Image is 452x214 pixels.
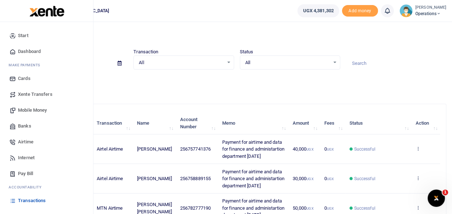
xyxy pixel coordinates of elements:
th: Amount: activate to sort column ascending [288,112,320,134]
span: [PERSON_NAME] [137,146,172,152]
span: 0 [324,176,333,181]
a: Add money [342,8,378,13]
li: Wallet ballance [295,4,342,17]
span: Payment for airtime and data for finance and administartion department [DATE] [222,169,284,188]
span: Xente Transfers [18,91,52,98]
a: Airtime [6,134,87,150]
label: Transaction [133,48,158,55]
a: Start [6,28,87,44]
span: All [245,59,330,66]
a: Dashboard [6,44,87,59]
span: 50,000 [293,205,314,211]
span: 40,000 [293,146,314,152]
a: Transactions [6,193,87,209]
small: UGX [306,206,313,210]
a: UGX 4,381,302 [297,4,339,17]
span: [PERSON_NAME] [137,176,172,181]
small: UGX [327,147,334,151]
span: ake Payments [12,62,40,68]
li: Ac [6,182,87,193]
span: 0 [324,205,333,211]
small: UGX [306,147,313,151]
span: Successful [354,205,375,211]
small: UGX [327,177,334,181]
img: profile-user [400,4,412,17]
a: profile-user [PERSON_NAME] Operations [400,4,446,17]
a: Cards [6,71,87,86]
p: Download [27,78,446,86]
span: Successful [354,175,375,182]
span: 30,000 [293,176,314,181]
th: Account Number: activate to sort column ascending [176,112,218,134]
span: Mobile Money [18,107,47,114]
small: UGX [306,177,313,181]
th: Name: activate to sort column ascending [133,112,176,134]
th: Action: activate to sort column ascending [411,112,440,134]
th: Status: activate to sort column ascending [345,112,411,134]
span: Pay Bill [18,170,33,177]
span: 0 [324,146,333,152]
span: 256757741376 [180,146,211,152]
a: Banks [6,118,87,134]
span: 1 [442,190,448,195]
label: Status [240,48,254,55]
span: Airtel Airtime [97,176,123,181]
span: UGX 4,381,302 [303,7,333,14]
span: Dashboard [18,48,41,55]
span: Transactions [18,197,46,204]
span: Banks [18,122,31,130]
span: Start [18,32,28,39]
img: logo-large [29,6,64,17]
span: Payment for airtime and data for finance and administartion department [DATE] [222,139,284,159]
small: UGX [327,206,334,210]
span: MTN Airtime [97,205,123,211]
a: Pay Bill [6,166,87,182]
h4: Transactions [27,31,446,39]
span: Successful [354,146,375,152]
span: All [139,59,223,66]
input: Search [346,57,446,70]
span: Cards [18,75,31,82]
li: Toup your wallet [342,5,378,17]
th: Fees: activate to sort column ascending [320,112,345,134]
span: Operations [415,10,446,17]
iframe: Intercom live chat [428,190,445,207]
a: Internet [6,150,87,166]
th: Memo: activate to sort column ascending [218,112,289,134]
span: countability [14,184,41,190]
span: 256758889155 [180,176,211,181]
span: Airtime [18,138,33,146]
small: [PERSON_NAME] [415,5,446,11]
th: Transaction: activate to sort column ascending [93,112,133,134]
span: Internet [18,154,35,161]
a: logo-small logo-large logo-large [29,8,64,13]
span: Airtel Airtime [97,146,123,152]
li: M [6,59,87,71]
a: Mobile Money [6,102,87,118]
a: Xente Transfers [6,86,87,102]
span: Add money [342,5,378,17]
